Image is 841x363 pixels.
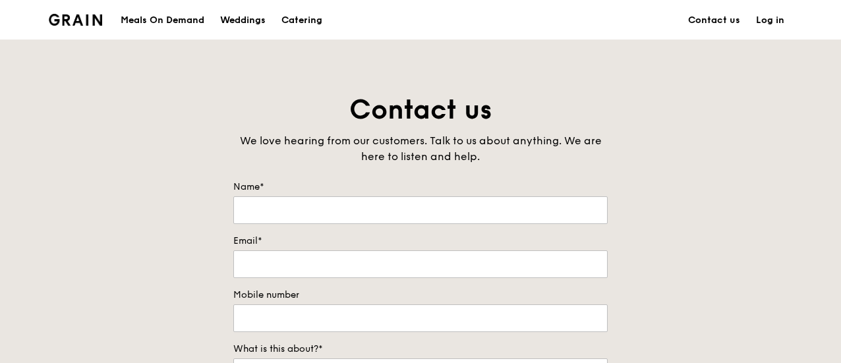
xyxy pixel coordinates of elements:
[680,1,748,40] a: Contact us
[281,1,322,40] div: Catering
[233,289,608,302] label: Mobile number
[233,133,608,165] div: We love hearing from our customers. Talk to us about anything. We are here to listen and help.
[233,343,608,356] label: What is this about?*
[748,1,792,40] a: Log in
[212,1,274,40] a: Weddings
[121,1,204,40] div: Meals On Demand
[233,235,608,248] label: Email*
[274,1,330,40] a: Catering
[49,14,102,26] img: Grain
[233,92,608,128] h1: Contact us
[220,1,266,40] div: Weddings
[233,181,608,194] label: Name*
